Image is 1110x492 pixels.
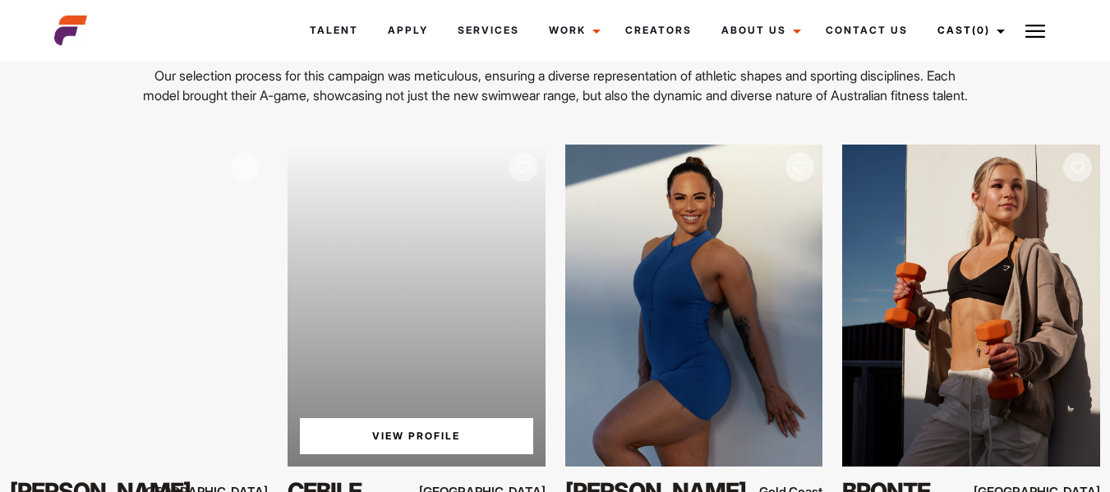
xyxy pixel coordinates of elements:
p: Our selection process for this campaign was meticulous, ensuring a diverse representation of athl... [140,66,971,105]
a: About Us [707,8,811,53]
span: (0) [972,24,990,36]
a: Cast(0) [923,8,1015,53]
img: cropped-aefm-brand-fav-22-square.png [54,14,87,47]
a: Work [534,8,610,53]
a: Creators [610,8,707,53]
a: Apply [373,8,443,53]
img: Burger icon [1025,21,1045,41]
a: Services [443,8,534,53]
a: Talent [295,8,373,53]
a: Contact Us [811,8,923,53]
a: View Cebile 'sProfile [300,418,533,454]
